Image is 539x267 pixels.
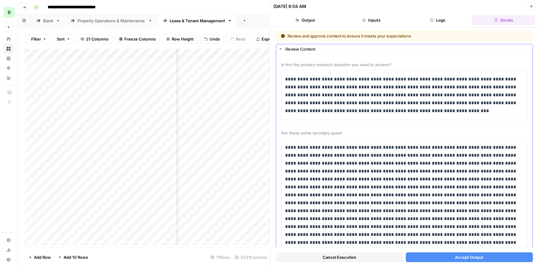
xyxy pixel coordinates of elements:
[64,254,88,260] span: Add 10 Rows
[236,36,246,42] span: Redo
[273,3,306,9] div: [DATE] 6:58 AM
[170,18,225,24] div: Lease & Tenant Management
[4,54,13,63] a: Insights
[252,34,287,44] button: Export CSV
[285,46,529,52] div: Review Content
[34,254,51,260] span: Add Row
[455,254,483,260] span: Accept Output
[273,15,337,25] button: Output
[276,252,403,262] button: Cancel Execution
[31,36,41,42] span: Filter
[77,18,146,24] div: Property Operations & Maintenance
[86,36,108,42] span: 21 Columns
[4,245,13,255] a: Usage
[4,44,13,54] a: Browse
[31,15,65,27] a: Blank
[4,34,13,44] a: Home
[53,34,74,44] button: Sort
[27,34,50,44] button: Filter
[43,18,53,24] div: Blank
[210,36,220,42] span: Undo
[124,36,156,42] span: Freeze Columns
[281,62,528,68] span: Is this the primary research question you want to answer?
[4,235,13,245] a: Settings
[115,34,160,44] button: Freeze Columns
[406,15,469,25] button: Logs
[4,73,13,83] a: Your Data
[65,15,158,27] a: Property Operations & Maintenance
[281,33,470,39] div: Review and approve content to ensure it meets your expectations
[4,255,13,265] button: Help + Support
[8,9,11,16] span: R
[77,34,112,44] button: 21 Columns
[4,5,13,20] button: Workspace: Re-Leased
[472,15,535,25] button: Details
[339,15,403,25] button: Inputs
[226,34,250,44] button: Redo
[281,130,528,136] span: Are these some secodary quest
[158,15,237,27] a: Lease & Tenant Management
[4,63,13,73] a: Opportunities
[262,36,283,42] span: Export CSV
[276,44,533,54] button: Review Content
[323,254,356,260] span: Cancel Execution
[57,36,65,42] span: Sort
[208,252,233,262] div: 17 Rows
[54,252,92,262] button: Add 10 Rows
[25,252,54,262] button: Add Row
[200,34,224,44] button: Undo
[233,252,269,262] div: 21/21 Columns
[172,36,194,42] span: Row Height
[406,252,533,262] button: Accept Output
[162,34,198,44] button: Row Height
